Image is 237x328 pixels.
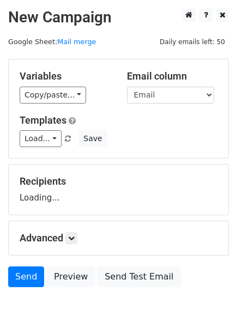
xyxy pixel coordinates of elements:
[47,266,95,287] a: Preview
[20,114,66,126] a: Templates
[20,175,217,187] h5: Recipients
[20,130,62,147] a: Load...
[20,232,217,244] h5: Advanced
[20,87,86,104] a: Copy/paste...
[57,38,96,46] a: Mail merge
[8,8,229,27] h2: New Campaign
[156,36,229,48] span: Daily emails left: 50
[98,266,180,287] a: Send Test Email
[8,38,96,46] small: Google Sheet:
[8,266,44,287] a: Send
[156,38,229,46] a: Daily emails left: 50
[20,175,217,204] div: Loading...
[127,70,218,82] h5: Email column
[20,70,111,82] h5: Variables
[78,130,107,147] button: Save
